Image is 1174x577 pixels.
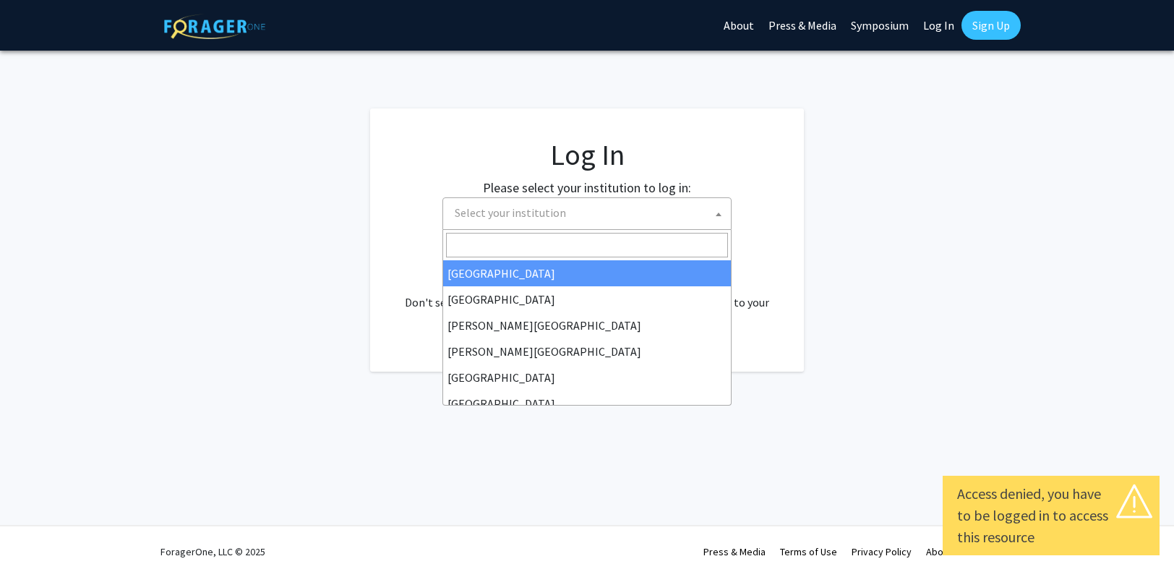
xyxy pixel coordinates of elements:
li: [PERSON_NAME][GEOGRAPHIC_DATA] [443,338,731,364]
img: ForagerOne Logo [164,14,265,39]
a: Sign Up [961,11,1021,40]
div: No account? . Don't see your institution? about bringing ForagerOne to your institution. [399,259,775,328]
li: [GEOGRAPHIC_DATA] [443,390,731,416]
a: Press & Media [703,545,766,558]
li: [PERSON_NAME][GEOGRAPHIC_DATA] [443,312,731,338]
a: Privacy Policy [852,545,912,558]
div: Access denied, you have to be logged in to access this resource [957,483,1145,548]
label: Please select your institution to log in: [483,178,691,197]
li: [GEOGRAPHIC_DATA] [443,286,731,312]
li: [GEOGRAPHIC_DATA] [443,260,731,286]
h1: Log In [399,137,775,172]
span: Select your institution [442,197,732,230]
a: Terms of Use [780,545,837,558]
li: [GEOGRAPHIC_DATA] [443,364,731,390]
a: About [926,545,952,558]
div: ForagerOne, LLC © 2025 [160,526,265,577]
span: Select your institution [455,205,566,220]
span: Select your institution [449,198,731,228]
input: Search [446,233,728,257]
